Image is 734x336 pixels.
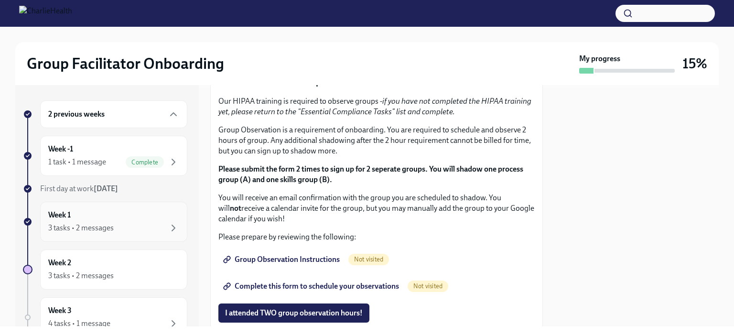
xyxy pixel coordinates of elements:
h6: Week 2 [48,258,71,268]
p: Please prepare by reviewing the following: [218,232,535,242]
span: I attended TWO group observation hours! [225,308,363,318]
em: if you have not completed the HIPAA training yet, please return to the "Essential Compliance Task... [218,97,531,116]
p: Group Observation is a requirement of onboarding. You are required to schedule and observe 2 hour... [218,125,535,156]
h6: Week 1 [48,210,71,220]
a: Week -11 task • 1 messageComplete [23,136,187,176]
strong: [DATE] [94,184,118,193]
a: Complete this form to schedule your observations [218,277,406,296]
div: 3 tasks • 2 messages [48,223,114,233]
span: Not visited [408,282,448,290]
a: Week 23 tasks • 2 messages [23,249,187,290]
a: Week 13 tasks • 2 messages [23,202,187,242]
strong: not [230,204,241,213]
span: Complete [126,159,164,166]
a: First day at work[DATE] [23,184,187,194]
img: CharlieHealth [19,6,72,21]
h3: 15% [682,55,707,72]
div: 2 previous weeks [40,100,187,128]
strong: Please submit the form 2 times to sign up for 2 seperate groups. You will shadow one process grou... [218,164,523,184]
strong: My progress [579,54,620,64]
h6: 2 previous weeks [48,109,105,119]
p: You will receive an email confirmation with the group you are scheduled to shadow. You will recei... [218,193,535,224]
p: Our HIPAA training is required to observe groups - [218,96,535,117]
h6: Week 3 [48,305,72,316]
button: I attended TWO group observation hours! [218,303,369,323]
div: 1 task • 1 message [48,157,106,167]
div: 4 tasks • 1 message [48,318,110,329]
div: 3 tasks • 2 messages [48,271,114,281]
h2: Group Facilitator Onboarding [27,54,224,73]
a: Group Observation Instructions [218,250,346,269]
span: Complete this form to schedule your observations [225,282,399,291]
span: Group Observation Instructions [225,255,340,264]
span: First day at work [40,184,118,193]
h6: Week -1 [48,144,73,154]
span: Not visited [348,256,389,263]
